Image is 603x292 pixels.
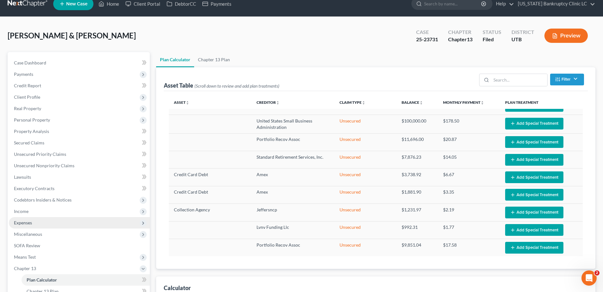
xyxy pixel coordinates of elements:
a: Case Dashboard [9,57,150,69]
a: Creditorunfold_more [257,100,280,105]
td: $2.19 [438,204,500,221]
a: Secured Claims [9,137,150,149]
a: Plan Calculator [156,52,194,67]
td: Collection Agency [169,204,251,221]
div: Chapter [448,36,473,43]
button: Add Special Treatment [505,154,563,166]
td: $1,881.90 [397,186,438,203]
td: Unsecured [334,151,397,168]
a: Plan Calculator [22,274,150,286]
span: 13 [467,36,473,42]
button: Add Special Treatment [505,224,563,236]
span: 2 [594,270,600,275]
td: United States Small Business Administration [251,115,334,133]
input: Search... [491,74,547,86]
td: Unsecured [334,204,397,221]
a: Property Analysis [9,126,150,137]
a: Unsecured Priority Claims [9,149,150,160]
td: $1,231.97 [397,204,438,221]
div: Status [483,29,501,36]
div: 25-23731 [416,36,438,43]
td: $9,851.04 [397,239,438,256]
span: Property Analysis [14,129,49,134]
a: Claim Typeunfold_more [340,100,365,105]
td: Lvnv Funding Llc [251,221,334,239]
button: Add Special Treatment [505,189,563,201]
td: $20.87 [438,133,500,151]
span: Plan Calculator [27,277,57,282]
i: unfold_more [362,101,365,105]
i: unfold_more [480,101,484,105]
span: [PERSON_NAME] & [PERSON_NAME] [8,31,136,40]
button: Add Special Treatment [505,118,563,129]
span: Codebtors Insiders & Notices [14,197,72,202]
button: Filter [550,74,584,85]
button: Add Special Treatment [505,242,563,254]
td: Amex [251,186,334,203]
span: New Case [66,2,87,6]
span: Income [14,209,29,214]
span: Client Profile [14,94,40,100]
td: $11,696.00 [397,133,438,151]
span: Executory Contracts [14,186,54,191]
td: Unsecured [334,133,397,151]
td: Jeffersncp [251,204,334,221]
td: Credit Card Debt [169,186,251,203]
a: Assetunfold_more [174,100,189,105]
span: SOFA Review [14,243,40,248]
span: (Scroll down to review and add plan treatments) [194,83,279,89]
button: Add Special Treatment [505,136,563,148]
a: Chapter 13 Plan [194,52,234,67]
a: Monthly Paymentunfold_more [443,100,484,105]
td: $3.35 [438,186,500,203]
div: UTB [511,36,534,43]
div: Filed [483,36,501,43]
td: $14.05 [438,151,500,168]
td: Portfolio Recov Assoc [251,239,334,256]
span: Expenses [14,220,32,225]
a: Lawsuits [9,171,150,183]
i: unfold_more [276,101,280,105]
a: Unsecured Nonpriority Claims [9,160,150,171]
td: Unsecured [334,221,397,239]
a: SOFA Review [9,240,150,251]
td: $7,876.23 [397,151,438,168]
td: $992.31 [397,221,438,239]
td: Unsecured [334,169,397,186]
i: unfold_more [419,101,423,105]
td: $17.58 [438,239,500,256]
span: Miscellaneous [14,231,42,237]
button: Add Special Treatment [505,171,563,183]
button: Preview [544,29,588,43]
td: Unsecured [334,115,397,133]
td: Credit Card Debt [169,169,251,186]
td: Amex [251,169,334,186]
span: Payments [14,71,33,77]
div: District [511,29,534,36]
i: unfold_more [186,101,189,105]
iframe: Intercom live chat [581,270,597,286]
div: Calculator [164,284,191,292]
div: Asset Table [164,82,279,89]
span: Lawsuits [14,174,31,180]
button: Add Special Treatment [505,207,563,218]
td: $6.67 [438,169,500,186]
td: Portfolio Recov Assoc [251,133,334,151]
span: Credit Report [14,83,41,88]
td: $3,738.92 [397,169,438,186]
span: Unsecured Priority Claims [14,151,66,157]
span: Real Property [14,106,41,111]
td: $100,000.00 [397,115,438,133]
td: Unsecured [334,239,397,256]
span: Case Dashboard [14,60,46,65]
span: Secured Claims [14,140,44,145]
div: Case [416,29,438,36]
span: Personal Property [14,117,50,123]
span: Unsecured Nonpriority Claims [14,163,74,168]
td: $178.50 [438,115,500,133]
div: Chapter [448,29,473,36]
span: Means Test [14,254,36,260]
a: Credit Report [9,80,150,91]
td: Unsecured [334,186,397,203]
a: Balanceunfold_more [402,100,423,105]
